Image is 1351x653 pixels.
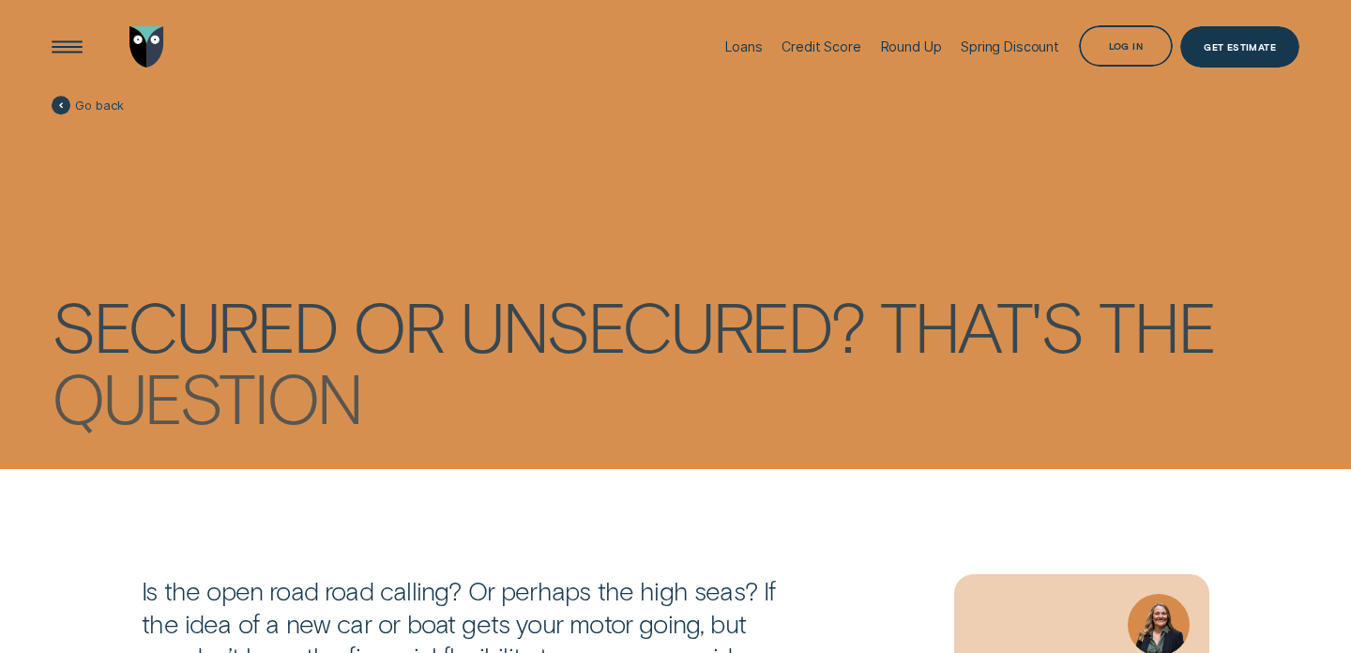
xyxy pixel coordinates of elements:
[353,293,443,358] div: or
[961,38,1059,54] div: Spring Discount
[75,98,124,114] span: Go back
[52,96,124,114] a: Go back
[1099,293,1215,358] div: the
[1079,25,1173,68] button: Log in
[881,38,942,54] div: Round Up
[52,293,336,358] div: Secured
[52,364,362,430] div: question
[725,38,762,54] div: Loans
[129,26,164,68] img: Wisr
[52,287,1299,418] h1: Secured or unsecured? That's the question
[460,293,863,358] div: unsecured?
[46,26,88,68] button: Open Menu
[880,293,1083,358] div: That's
[782,38,860,54] div: Credit Score
[1180,26,1299,68] a: Get Estimate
